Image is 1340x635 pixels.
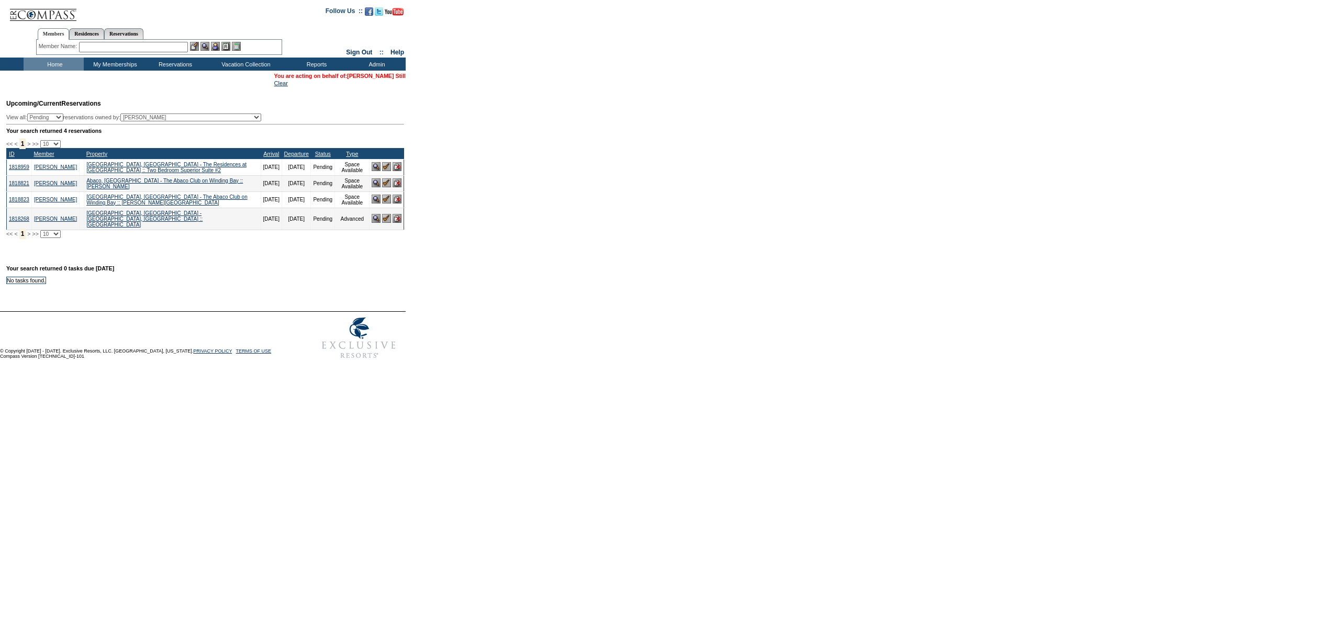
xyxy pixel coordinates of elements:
[382,162,391,171] img: Confirm Reservation
[365,7,373,16] img: Become our fan on Facebook
[282,159,311,175] td: [DATE]
[14,231,17,237] span: <
[285,58,345,71] td: Reports
[282,191,311,208] td: [DATE]
[274,80,288,86] a: Clear
[221,42,230,51] img: Reservations
[6,100,101,107] span: Reservations
[311,208,335,230] td: Pending
[236,348,272,354] a: TERMS OF USE
[38,28,70,40] a: Members
[6,231,13,237] span: <<
[193,348,232,354] a: PRIVACY POLICY
[261,208,282,230] td: [DATE]
[315,151,331,157] a: Status
[346,151,358,157] a: Type
[375,10,383,17] a: Follow us on Twitter
[24,58,84,71] td: Home
[282,175,311,191] td: [DATE]
[190,42,199,51] img: b_edit.gif
[32,141,38,147] span: >>
[379,49,384,56] span: ::
[104,28,143,39] a: Reservations
[385,10,404,17] a: Subscribe to our YouTube Channel
[393,178,401,187] img: Cancel Reservation
[393,214,401,223] img: Cancel Reservation
[345,58,406,71] td: Admin
[19,229,26,239] span: 1
[382,178,391,187] img: Confirm Reservation
[27,141,30,147] span: >
[39,42,79,51] div: Member Name:
[6,265,407,277] div: Your search returned 0 tasks due [DATE]
[86,151,107,157] a: Property
[365,10,373,17] a: Become our fan on Facebook
[9,151,15,157] a: ID
[346,49,372,56] a: Sign Out
[375,7,383,16] img: Follow us on Twitter
[211,42,220,51] img: Impersonate
[86,178,243,189] a: Abaco, [GEOGRAPHIC_DATA] - The Abaco Club on Winding Bay :: [PERSON_NAME]
[261,159,282,175] td: [DATE]
[372,195,381,203] img: View Reservation
[274,73,406,79] span: You are acting on behalf of:
[311,191,335,208] td: Pending
[393,195,401,203] img: Cancel Reservation
[393,162,401,171] img: Cancel Reservation
[312,312,406,364] img: Exclusive Resorts
[385,8,404,16] img: Subscribe to our YouTube Channel
[32,231,38,237] span: >>
[9,164,29,170] a: 1818959
[261,175,282,191] td: [DATE]
[86,210,203,228] a: [GEOGRAPHIC_DATA], [GEOGRAPHIC_DATA] - [GEOGRAPHIC_DATA], [GEOGRAPHIC_DATA] :: [GEOGRAPHIC_DATA]
[84,58,144,71] td: My Memberships
[372,162,381,171] img: View Reservation
[86,194,248,206] a: [GEOGRAPHIC_DATA], [GEOGRAPHIC_DATA] - The Abaco Club on Winding Bay :: [PERSON_NAME][GEOGRAPHIC_...
[282,208,311,230] td: [DATE]
[382,214,391,223] img: Confirm Reservation
[261,191,282,208] td: [DATE]
[372,178,381,187] img: View Reservation
[6,100,61,107] span: Upcoming/Current
[86,162,247,173] a: [GEOGRAPHIC_DATA], [GEOGRAPHIC_DATA] - The Residences at [GEOGRAPHIC_DATA] :: Two Bedroom Superio...
[204,58,285,71] td: Vacation Collection
[144,58,204,71] td: Reservations
[263,151,279,157] a: Arrival
[6,114,266,121] div: View all: reservations owned by:
[34,164,77,170] a: [PERSON_NAME]
[69,28,104,39] a: Residences
[9,197,29,202] a: 1818823
[311,159,335,175] td: Pending
[382,195,391,203] img: Confirm Reservation
[33,151,54,157] a: Member
[6,141,13,147] span: <<
[7,277,46,284] td: No tasks found.
[335,208,370,230] td: Advanced
[9,216,29,222] a: 1818268
[34,216,77,222] a: [PERSON_NAME]
[34,180,77,186] a: [PERSON_NAME]
[335,191,370,208] td: Space Available
[232,42,241,51] img: b_calculator.gif
[19,139,26,149] span: 1
[390,49,404,56] a: Help
[14,141,17,147] span: <
[326,6,363,19] td: Follow Us ::
[372,214,381,223] img: View Reservation
[34,197,77,202] a: [PERSON_NAME]
[200,42,209,51] img: View
[335,175,370,191] td: Space Available
[311,175,335,191] td: Pending
[284,151,309,157] a: Departure
[9,180,29,186] a: 1818821
[347,73,406,79] a: [PERSON_NAME] Still
[335,159,370,175] td: Space Available
[6,128,404,134] div: Your search returned 4 reservations
[27,231,30,237] span: >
